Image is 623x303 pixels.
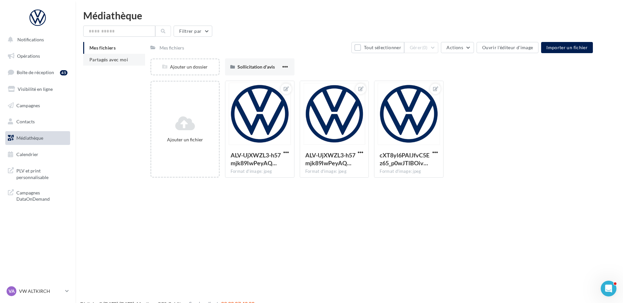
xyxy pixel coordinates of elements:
button: Actions [441,42,474,53]
span: Calendrier [16,151,38,157]
div: Ajouter un fichier [154,136,216,143]
span: Partagés avec moi [89,57,128,62]
p: VW ALTKIRCH [19,288,63,294]
span: Contacts [16,119,35,124]
span: Actions [446,45,463,50]
div: Format d'image: jpeg [305,169,364,174]
span: Boîte de réception [17,70,54,75]
div: Ajouter un dossier [151,64,219,70]
span: ALV-UjXWZL3-h57mjk89IwPeyAQpMX1Ryox9_unV32XjFmguPhmcfZja [231,151,281,167]
span: Médiathèque [16,135,43,141]
span: Importer un fichier [546,45,588,50]
span: Campagnes DataOnDemand [16,188,67,202]
span: PLV et print personnalisable [16,166,67,180]
iframe: Intercom live chat [601,281,616,296]
a: Visibilité en ligne [4,82,71,96]
a: Contacts [4,115,71,129]
button: Notifications [4,33,69,47]
button: Gérer(0) [404,42,439,53]
button: Ouvrir l'éditeur d'image [477,42,538,53]
div: Format d'image: jpeg [231,169,289,174]
a: Opérations [4,49,71,63]
a: Médiathèque [4,131,71,145]
button: Filtrer par [174,26,212,37]
span: Sollicitation d'avis [237,64,275,70]
div: Médiathèque [83,10,615,20]
button: Tout sélectionner [351,42,404,53]
span: Visibilité en ligne [18,86,53,92]
span: cXT8yl6PAIJfvC5Ez65_p0wJTlBOivKOPtUuEWPe5bD6OQRCZ9XLGLQaf1dvts_jzrLgH2gST5RYqPBg=s0 [380,151,429,167]
div: 45 [60,70,67,75]
span: ALV-UjXWZL3-h57mjk89IwPeyAQpMX1Ryox9_unV32XjFmguPhmcfZja [305,151,355,167]
a: Boîte de réception45 [4,65,71,79]
span: VA [9,288,15,294]
a: Calendrier [4,148,71,161]
span: Notifications [17,37,44,42]
a: Campagnes DataOnDemand [4,186,71,205]
div: Format d'image: jpeg [380,169,438,174]
a: Campagnes [4,99,71,112]
span: Mes fichiers [89,45,116,51]
div: Mes fichiers [160,45,184,51]
a: PLV et print personnalisable [4,164,71,183]
a: VA VW ALTKIRCH [5,285,70,297]
span: Campagnes [16,102,40,108]
span: (0) [422,45,428,50]
button: Importer un fichier [541,42,593,53]
span: Opérations [17,53,40,59]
